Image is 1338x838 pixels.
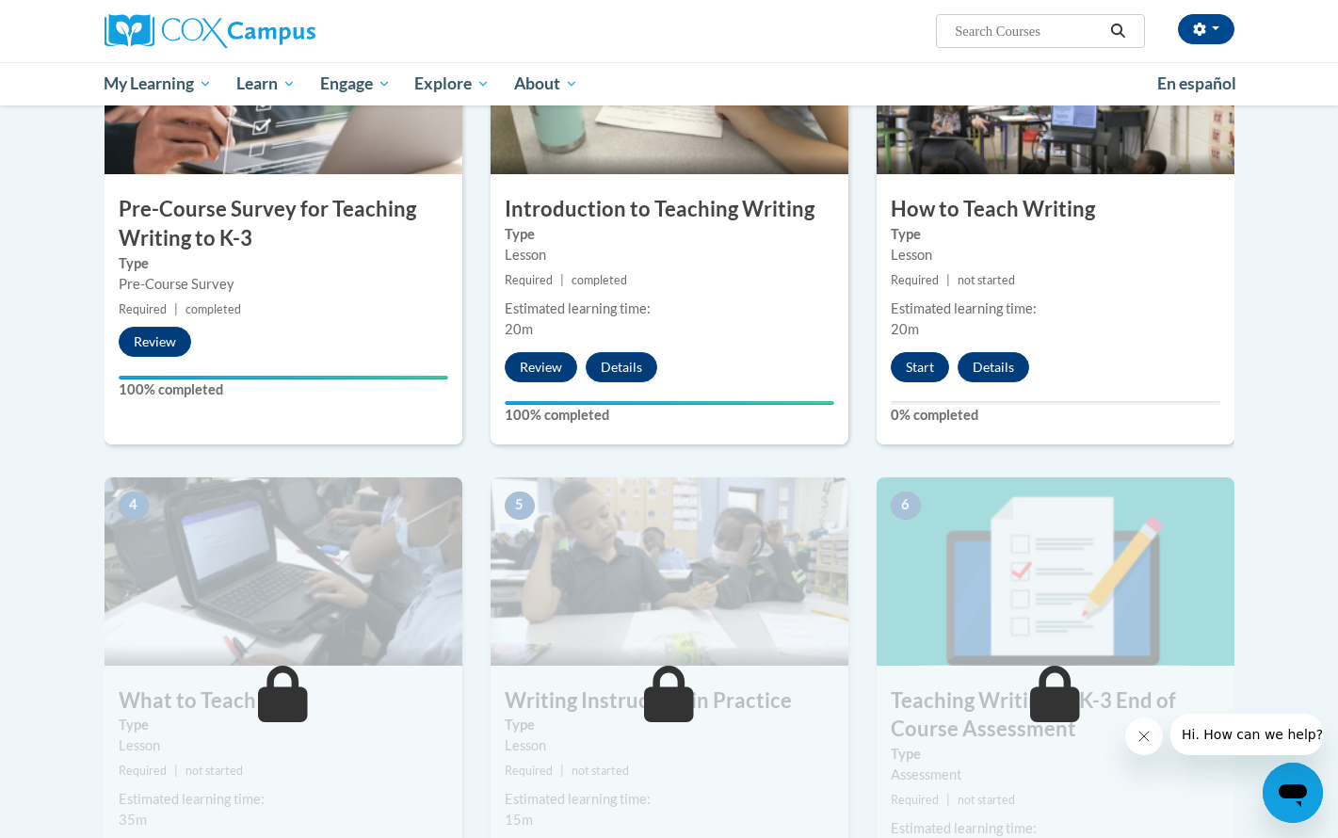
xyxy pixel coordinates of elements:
span: Engage [320,73,391,95]
label: 0% completed [891,405,1220,426]
div: Your progress [505,401,834,405]
button: Review [119,327,191,357]
img: Course Image [877,477,1234,666]
div: Main menu [76,62,1263,105]
div: Estimated learning time: [119,789,448,810]
div: Estimated learning time: [505,298,834,319]
span: completed [185,302,241,316]
div: Lesson [119,735,448,756]
span: not started [958,273,1015,287]
div: Lesson [505,735,834,756]
img: Course Image [491,477,848,666]
div: Estimated learning time: [505,789,834,810]
button: Start [891,352,949,382]
img: Course Image [105,477,462,666]
span: 5 [505,492,535,520]
span: completed [572,273,627,287]
span: My Learning [104,73,212,95]
span: 20m [505,321,533,337]
button: Review [505,352,577,382]
h3: Writing Instruction in Practice [491,686,848,716]
button: Details [958,352,1029,382]
label: 100% completed [119,379,448,400]
span: | [560,273,564,287]
span: not started [958,793,1015,807]
a: Engage [308,62,403,105]
input: Search Courses [953,20,1104,42]
a: Learn [224,62,308,105]
span: 6 [891,492,921,520]
label: 100% completed [505,405,834,426]
span: | [174,764,178,778]
span: Learn [236,73,296,95]
iframe: Message from company [1170,714,1323,755]
h3: Teaching Writing to K-3 End of Course Assessment [877,686,1234,745]
div: Assessment [891,765,1220,785]
span: En español [1157,73,1236,93]
div: Your progress [119,376,448,379]
a: My Learning [92,62,225,105]
h3: Pre-Course Survey for Teaching Writing to K-3 [105,195,462,253]
div: Lesson [891,245,1220,266]
h3: Introduction to Teaching Writing [491,195,848,224]
a: Explore [402,62,502,105]
button: Search [1104,20,1132,42]
div: Lesson [505,245,834,266]
label: Type [505,224,834,245]
div: Estimated learning time: [891,298,1220,319]
img: Cox Campus [105,14,315,48]
span: Required [505,273,553,287]
span: 15m [505,812,533,828]
span: Explore [414,73,490,95]
label: Type [891,224,1220,245]
span: | [946,273,950,287]
label: Type [119,253,448,274]
h3: What to Teach [105,686,462,716]
span: 20m [891,321,919,337]
span: Required [891,273,939,287]
span: not started [185,764,243,778]
span: 35m [119,812,147,828]
span: | [560,764,564,778]
span: About [514,73,578,95]
button: Details [586,352,657,382]
span: Required [891,793,939,807]
iframe: Button to launch messaging window [1263,763,1323,823]
button: Account Settings [1178,14,1234,44]
label: Type [505,715,834,735]
a: Cox Campus [105,14,462,48]
span: not started [572,764,629,778]
h3: How to Teach Writing [877,195,1234,224]
label: Type [891,744,1220,765]
span: | [174,302,178,316]
span: Required [119,764,167,778]
iframe: Close message [1125,717,1163,755]
span: Required [119,302,167,316]
div: Pre-Course Survey [119,274,448,295]
label: Type [119,715,448,735]
span: Required [505,764,553,778]
span: | [946,793,950,807]
a: About [502,62,590,105]
span: 4 [119,492,149,520]
a: En español [1145,64,1249,104]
